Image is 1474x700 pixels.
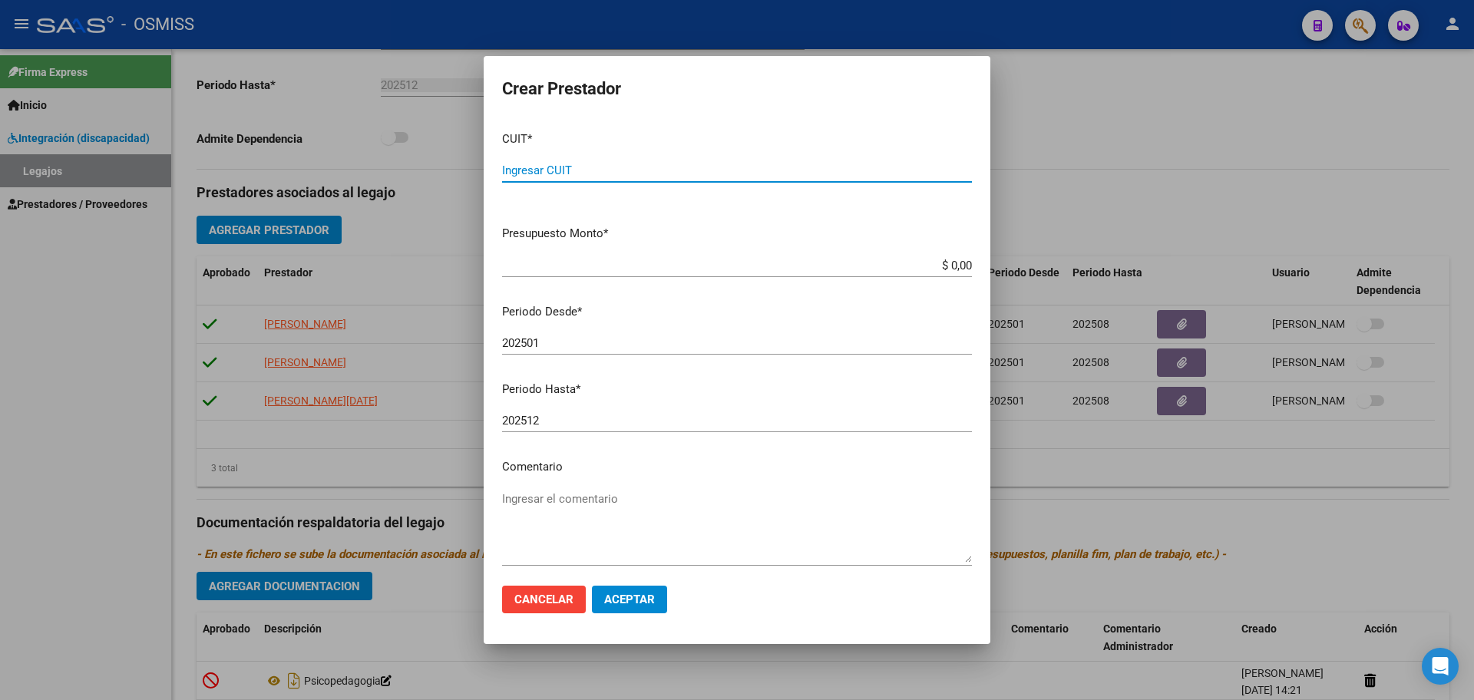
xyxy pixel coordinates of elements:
[502,458,972,476] p: Comentario
[502,225,972,243] p: Presupuesto Monto
[502,130,972,148] p: CUIT
[592,586,667,613] button: Aceptar
[1422,648,1459,685] div: Open Intercom Messenger
[502,586,586,613] button: Cancelar
[604,593,655,606] span: Aceptar
[514,593,573,606] span: Cancelar
[502,74,972,104] h2: Crear Prestador
[502,303,972,321] p: Periodo Desde
[502,381,972,398] p: Periodo Hasta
